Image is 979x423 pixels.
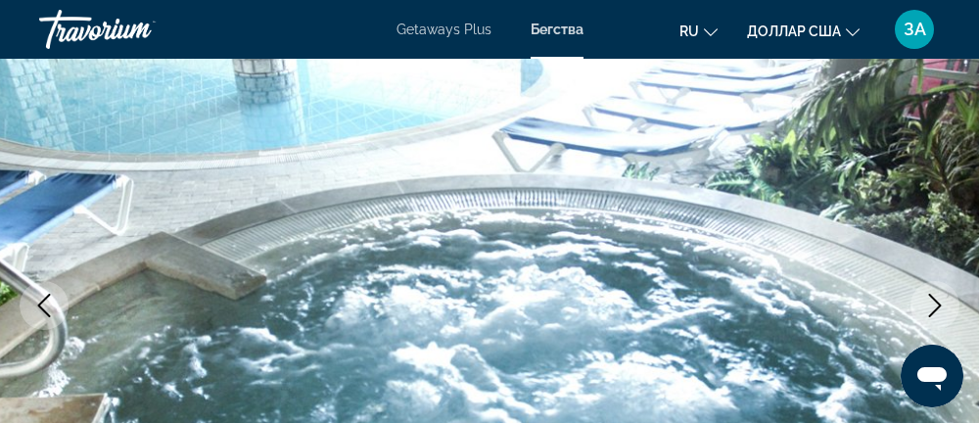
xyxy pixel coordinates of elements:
button: Next image [910,281,959,330]
a: Getaways Plus [396,22,491,37]
font: ЗА [904,19,926,39]
font: ru [679,23,699,39]
a: Бегства [531,22,583,37]
button: Меню пользователя [889,9,940,50]
button: Previous image [20,281,69,330]
font: доллар США [747,23,841,39]
button: Изменить валюту [747,17,860,45]
a: Травориум [39,4,235,55]
button: Изменить язык [679,17,718,45]
iframe: Кнопка для запуска окна обмена сообщениями [901,345,963,407]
